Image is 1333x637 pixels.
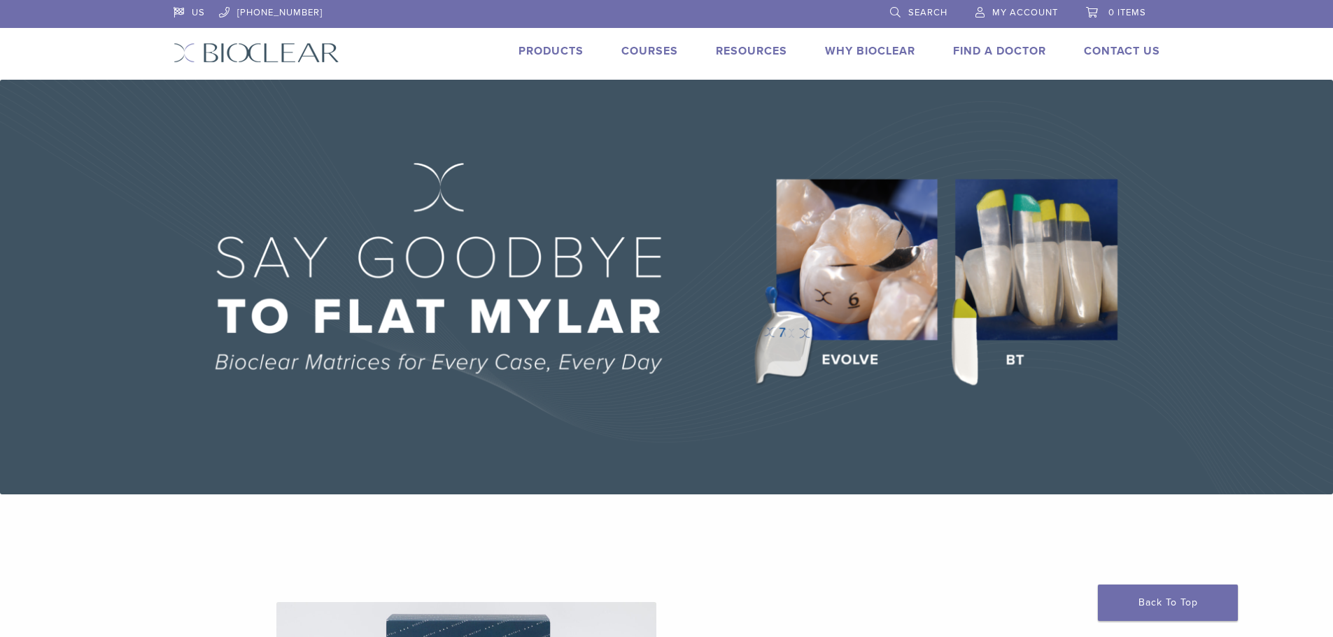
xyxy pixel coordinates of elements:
[1108,7,1146,18] span: 0 items
[1098,585,1238,621] a: Back To Top
[825,44,915,58] a: Why Bioclear
[908,7,947,18] span: Search
[716,44,787,58] a: Resources
[174,43,339,63] img: Bioclear
[1084,44,1160,58] a: Contact Us
[621,44,678,58] a: Courses
[953,44,1046,58] a: Find A Doctor
[992,7,1058,18] span: My Account
[519,44,584,58] a: Products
